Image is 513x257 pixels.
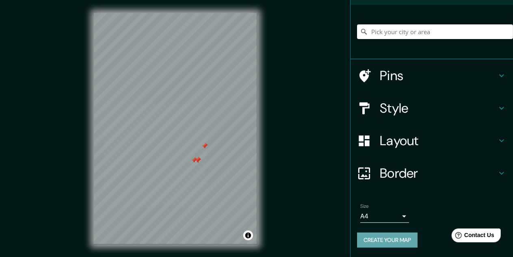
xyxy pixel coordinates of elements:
[94,13,257,244] canvas: Map
[243,231,253,240] button: Toggle attribution
[380,165,497,181] h4: Border
[357,233,418,248] button: Create your map
[380,133,497,149] h4: Layout
[441,225,504,248] iframe: Help widget launcher
[380,68,497,84] h4: Pins
[357,24,513,39] input: Pick your city or area
[351,157,513,189] div: Border
[360,210,409,223] div: A4
[351,59,513,92] div: Pins
[360,203,369,210] label: Size
[351,124,513,157] div: Layout
[351,92,513,124] div: Style
[380,100,497,116] h4: Style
